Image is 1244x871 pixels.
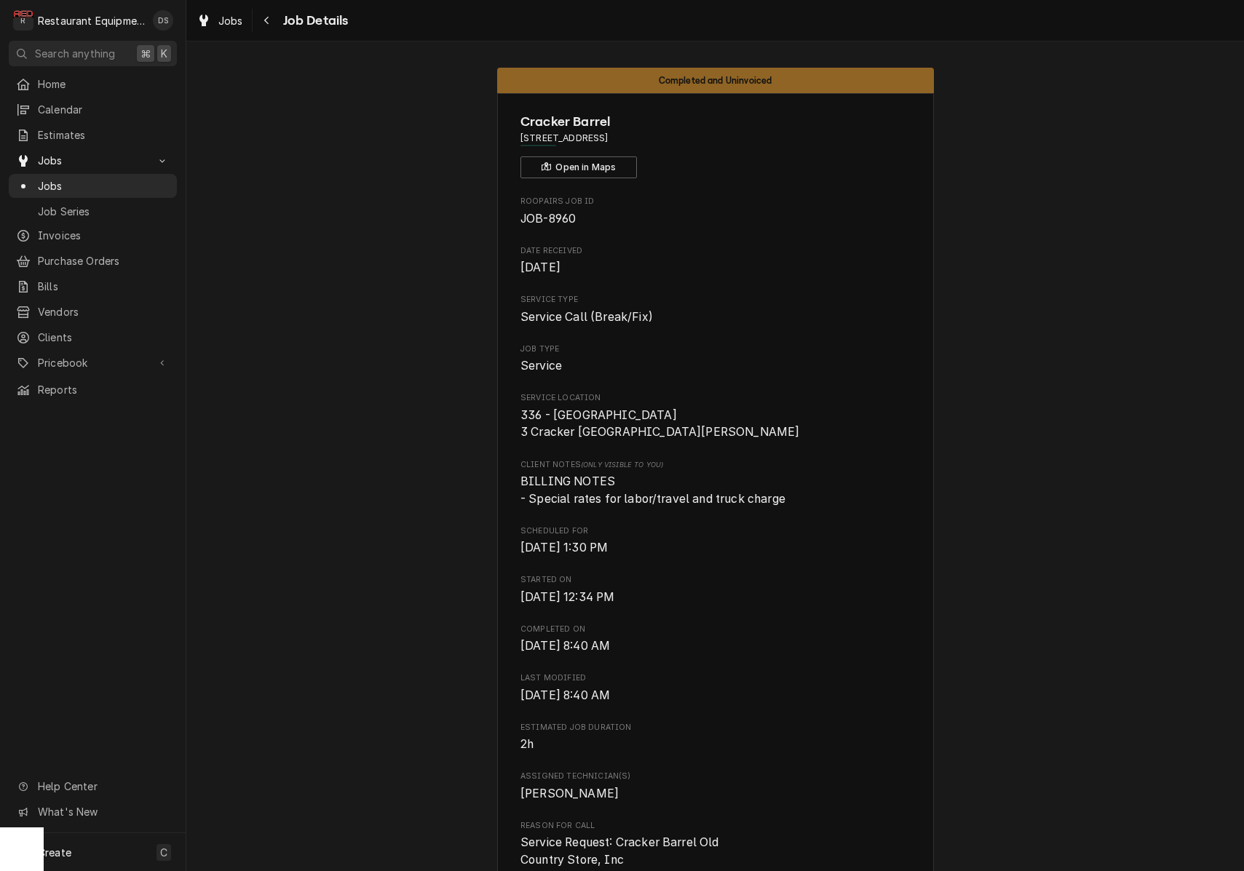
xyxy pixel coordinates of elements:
[520,722,910,733] span: Estimated Job Duration
[520,688,610,702] span: [DATE] 8:40 AM
[38,279,170,294] span: Bills
[520,112,910,132] span: Name
[38,253,170,269] span: Purchase Orders
[9,72,177,96] a: Home
[38,102,170,117] span: Calendar
[520,722,910,753] div: Estimated Job Duration
[520,196,910,227] div: Roopairs Job ID
[13,10,33,31] div: Restaurant Equipment Diagnostics's Avatar
[520,787,619,800] span: [PERSON_NAME]
[520,245,910,257] span: Date Received
[9,800,177,824] a: Go to What's New
[520,672,910,704] div: Last Modified
[9,325,177,349] a: Clients
[9,378,177,402] a: Reports
[520,210,910,228] span: Roopairs Job ID
[520,637,910,655] span: Completed On
[520,525,910,557] div: Scheduled For
[520,392,910,441] div: Service Location
[520,196,910,207] span: Roopairs Job ID
[520,574,910,605] div: Started On
[140,46,151,61] span: ⌘
[38,846,71,859] span: Create
[38,304,170,319] span: Vendors
[218,13,243,28] span: Jobs
[9,274,177,298] a: Bills
[520,156,637,178] button: Open in Maps
[520,259,910,277] span: Date Received
[38,804,168,819] span: What's New
[38,779,168,794] span: Help Center
[9,174,177,198] a: Jobs
[520,112,910,178] div: Client Information
[520,771,910,782] span: Assigned Technician(s)
[520,541,608,554] span: [DATE] 1:30 PM
[520,589,910,606] span: Started On
[13,10,33,31] div: R
[38,330,170,345] span: Clients
[520,473,910,507] span: [object Object]
[9,774,177,798] a: Go to Help Center
[9,148,177,172] a: Go to Jobs
[520,294,910,306] span: Service Type
[520,574,910,586] span: Started On
[520,459,910,471] span: Client Notes
[520,343,910,355] span: Job Type
[520,357,910,375] span: Job Type
[520,310,653,324] span: Service Call (Break/Fix)
[520,392,910,404] span: Service Location
[38,382,170,397] span: Reports
[9,249,177,273] a: Purchase Orders
[520,132,910,145] span: Address
[9,41,177,66] button: Search anything⌘K
[9,123,177,147] a: Estimates
[520,820,910,832] span: Reason For Call
[520,624,910,635] span: Completed On
[161,46,167,61] span: K
[9,351,177,375] a: Go to Pricebook
[520,672,910,684] span: Last Modified
[38,204,170,219] span: Job Series
[38,153,148,168] span: Jobs
[191,9,249,33] a: Jobs
[520,294,910,325] div: Service Type
[520,459,910,508] div: [object Object]
[520,539,910,557] span: Scheduled For
[38,76,170,92] span: Home
[520,260,560,274] span: [DATE]
[9,199,177,223] a: Job Series
[153,10,173,31] div: Derek Stewart's Avatar
[520,407,910,441] span: Service Location
[520,771,910,802] div: Assigned Technician(s)
[35,46,115,61] span: Search anything
[279,11,349,31] span: Job Details
[520,687,910,704] span: Last Modified
[160,845,167,860] span: C
[581,461,663,469] span: (Only Visible to You)
[520,343,910,375] div: Job Type
[38,228,170,243] span: Invoices
[520,212,576,226] span: JOB-8960
[38,13,145,28] div: Restaurant Equipment Diagnostics
[9,98,177,122] a: Calendar
[38,178,170,194] span: Jobs
[9,223,177,247] a: Invoices
[153,10,173,31] div: DS
[520,309,910,326] span: Service Type
[9,300,177,324] a: Vendors
[520,359,562,373] span: Service
[659,76,772,85] span: Completed and Uninvoiced
[520,245,910,277] div: Date Received
[520,474,785,506] span: BILLING NOTES - Special rates for labor/travel and truck charge
[38,355,148,370] span: Pricebook
[497,68,934,93] div: Status
[520,639,610,653] span: [DATE] 8:40 AM
[520,408,799,440] span: 336 - [GEOGRAPHIC_DATA] 3 Cracker [GEOGRAPHIC_DATA][PERSON_NAME]
[520,736,910,753] span: Estimated Job Duration
[38,127,170,143] span: Estimates
[520,525,910,537] span: Scheduled For
[520,785,910,803] span: Assigned Technician(s)
[255,9,279,32] button: Navigate back
[520,590,614,604] span: [DATE] 12:34 PM
[520,737,534,751] span: 2h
